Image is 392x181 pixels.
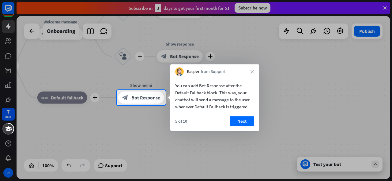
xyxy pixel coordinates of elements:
[201,69,226,75] span: from Support
[122,95,128,101] i: block_bot_response
[131,95,160,101] span: Bot Response
[5,2,23,21] button: Open LiveChat chat widget
[175,82,254,110] div: You can add Bot Response after the Default Fallback block. This way, your chatbot will send a mes...
[187,69,199,75] span: Kacper
[251,70,254,74] i: close
[230,116,254,126] button: Next
[175,118,187,124] div: 5 of 10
